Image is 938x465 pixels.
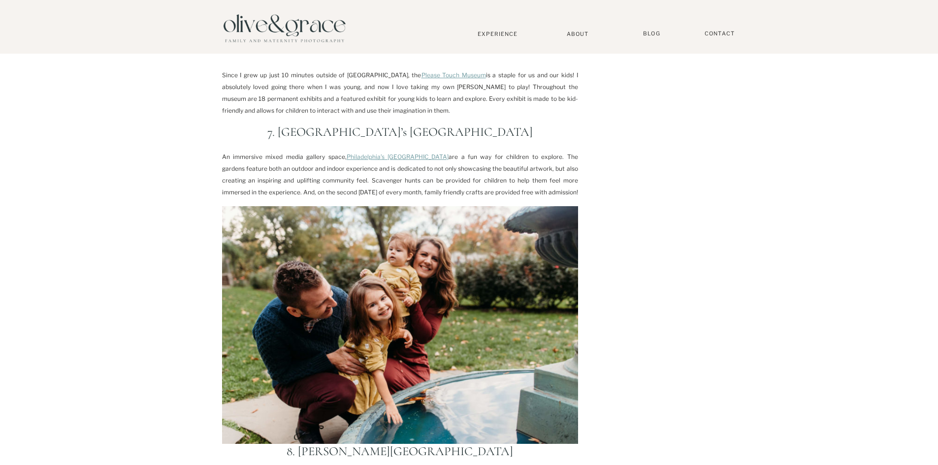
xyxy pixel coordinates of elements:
a: Please Touch Museum [421,71,486,79]
p: An immersive mixed media gallery space, are a fun way for children to explore. The gardens featur... [222,151,578,198]
a: About [563,31,593,37]
p: Since I grew up just 10 minutes outside of [GEOGRAPHIC_DATA], the is a staple for us and our kids... [222,69,578,117]
a: Contact [700,30,740,37]
h2: 8. [PERSON_NAME][GEOGRAPHIC_DATA] [222,444,578,459]
a: Experience [465,31,530,37]
h2: 7. [GEOGRAPHIC_DATA]’s [GEOGRAPHIC_DATA] [222,124,578,139]
a: Philadelphia’s [GEOGRAPHIC_DATA] [347,153,449,160]
a: Zoo360 trail [231,1,267,9]
h2: 6. Please Touch Museum [222,43,578,58]
a: BLOG [640,30,664,37]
